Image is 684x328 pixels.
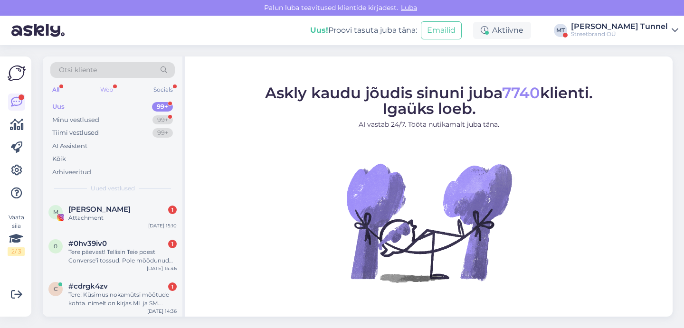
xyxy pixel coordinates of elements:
[571,30,668,38] div: Streetbrand OÜ
[421,21,462,39] button: Emailid
[152,128,173,138] div: 99+
[147,265,177,272] div: [DATE] 14:46
[310,25,417,36] div: Proovi tasuta juba täna:
[50,84,61,96] div: All
[398,3,420,12] span: Luba
[52,168,91,177] div: Arhiveeritud
[168,282,177,291] div: 1
[265,83,593,117] span: Askly kaudu jõudis sinuni juba klienti. Igaüks loeb.
[168,206,177,214] div: 1
[8,247,25,256] div: 2 / 3
[52,154,66,164] div: Kõik
[52,102,65,112] div: Uus
[343,137,514,308] img: No Chat active
[148,222,177,229] div: [DATE] 15:10
[571,23,678,38] a: [PERSON_NAME] TunnelStreetbrand OÜ
[265,119,593,129] p: AI vastab 24/7. Tööta nutikamalt juba täna.
[152,115,173,125] div: 99+
[54,285,58,292] span: c
[53,208,58,216] span: M
[59,65,97,75] span: Otsi kliente
[52,128,99,138] div: Tiimi vestlused
[68,214,177,222] div: Attachment
[68,248,177,265] div: Tere päevast! Tellisin Teie poest Converse’i tossud. Pole möödunud kuigi palju aega ja üks jalanõ...
[152,102,173,112] div: 99+
[502,83,540,102] span: 7740
[68,205,131,214] span: Martin Põldvee
[98,84,115,96] div: Web
[8,64,26,82] img: Askly Logo
[68,282,108,291] span: #cdrgk4zv
[8,213,25,256] div: Vaata siia
[54,243,57,250] span: 0
[52,141,87,151] div: AI Assistent
[152,84,175,96] div: Socials
[168,240,177,248] div: 1
[91,184,135,193] span: Uued vestlused
[68,291,177,308] div: Tere! Küsimus nokamütsi mõõtude kohta. nimelt on kirjas ML ja SM. Kumb neist suurem ja kumb väiks...
[571,23,668,30] div: [PERSON_NAME] Tunnel
[147,308,177,315] div: [DATE] 14:36
[473,22,531,39] div: Aktiivne
[310,26,328,35] b: Uus!
[68,239,107,248] span: #0hv39iv0
[554,24,567,37] div: MT
[52,115,99,125] div: Minu vestlused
